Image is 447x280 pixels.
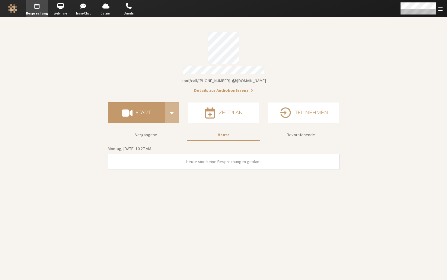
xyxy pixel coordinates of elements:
span: Webinare [50,11,71,16]
iframe: Chat [432,264,442,276]
button: Teilnehmen [268,102,339,123]
span: Anrufe [118,11,139,16]
button: Vergangene [110,130,183,140]
section: Heutige Besprechungen [108,145,340,169]
button: Details zur Audiokonferenz [194,87,253,94]
button: Start [108,102,165,123]
span: Dateien [95,11,117,16]
h4: Teilnehmen [295,110,328,115]
section: Kontodaten [108,28,340,94]
button: Heute [187,130,260,140]
h4: Start [136,110,151,115]
h4: Zeitplan [219,110,243,115]
span: Besprechung [26,11,48,16]
button: Bevorstehende [264,130,337,140]
span: Kopieren des Links zu meinem Besprechungsraum [181,78,266,83]
button: Kopieren des Links zu meinem BesprechungsraumKopieren des Links zu meinem Besprechungsraum [181,78,266,84]
img: Iotum [8,4,17,13]
div: Start conference options [165,102,179,123]
span: Team-Chat [73,11,94,16]
span: Heute sind keine Besprechungen geplant [186,159,261,164]
span: Montag, [DATE] 10:27 AM [108,146,151,151]
button: Zeitplan [188,102,259,123]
